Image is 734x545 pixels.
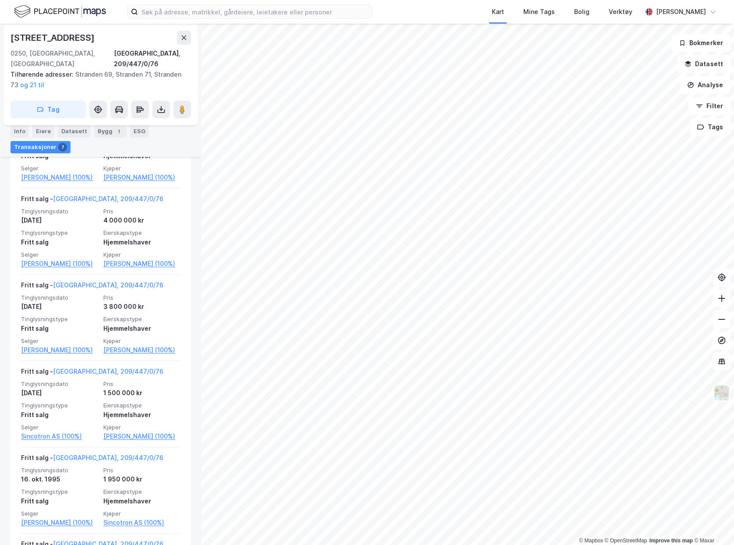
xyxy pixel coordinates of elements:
span: Eierskapstype [103,229,180,237]
a: [GEOGRAPHIC_DATA], 209/447/0/76 [53,281,163,289]
div: [GEOGRAPHIC_DATA], 209/447/0/76 [114,48,191,69]
div: Kontrollprogram for chat [690,503,734,545]
span: Pris [103,294,180,301]
a: [PERSON_NAME] (100%) [21,172,98,183]
div: Fritt salg - [21,366,163,380]
a: [PERSON_NAME] (100%) [21,258,98,269]
div: [DATE] [21,301,98,312]
span: Tilhørende adresser: [11,71,75,78]
div: Info [11,125,29,138]
span: Tinglysningstype [21,229,98,237]
span: Tinglysningstype [21,315,98,323]
div: [STREET_ADDRESS] [11,31,96,45]
div: [DATE] [21,215,98,226]
div: 7 [58,143,67,152]
div: ESG [130,125,149,138]
div: Kart [492,7,504,17]
span: Selger [21,251,98,258]
span: Kjøper [103,337,180,345]
button: Analyse [680,76,730,94]
span: Kjøper [103,510,180,517]
a: [PERSON_NAME] (100%) [103,172,180,183]
iframe: Chat Widget [690,503,734,545]
div: 3 800 000 kr [103,301,180,312]
a: [GEOGRAPHIC_DATA], 209/447/0/76 [53,195,163,202]
a: OpenStreetMap [605,538,647,544]
div: Fritt salg [21,410,98,420]
div: Fritt salg - [21,453,163,467]
span: Tinglysningstype [21,402,98,409]
span: Eierskapstype [103,402,180,409]
div: 16. okt. 1995 [21,474,98,485]
button: Filter [688,97,730,115]
a: Sincotron AS (100%) [21,431,98,442]
div: Hjemmelshaver [103,323,180,334]
span: Selger [21,165,98,172]
a: Improve this map [649,538,693,544]
img: Z [713,385,730,401]
div: [DATE] [21,388,98,398]
div: Bygg [94,125,127,138]
div: Bolig [574,7,589,17]
span: Tinglysningsdato [21,380,98,388]
span: Tinglysningsdato [21,294,98,301]
button: Datasett [677,55,730,73]
a: [PERSON_NAME] (100%) [103,431,180,442]
div: Fritt salg [21,323,98,334]
div: Mine Tags [523,7,555,17]
input: Søk på adresse, matrikkel, gårdeiere, leietakere eller personer [138,5,372,18]
div: Fritt salg [21,237,98,248]
button: Bokmerker [671,34,730,52]
span: Tinglysningsdato [21,208,98,215]
a: [PERSON_NAME] (100%) [103,258,180,269]
a: [GEOGRAPHIC_DATA], 209/447/0/76 [53,368,163,375]
a: [PERSON_NAME] (100%) [21,517,98,528]
span: Pris [103,467,180,474]
div: Fritt salg - [21,194,163,208]
a: [GEOGRAPHIC_DATA], 209/447/0/76 [53,454,163,461]
a: Sincotron AS (100%) [103,517,180,528]
span: Kjøper [103,424,180,431]
div: Fritt salg - [21,280,163,294]
a: Mapbox [579,538,603,544]
div: Stranden 69, Stranden 71, Stranden 73 [11,69,184,90]
div: Hjemmelshaver [103,410,180,420]
div: 1 500 000 kr [103,388,180,398]
span: Selger [21,510,98,517]
div: Verktøy [609,7,632,17]
div: Fritt salg [21,496,98,506]
span: Pris [103,208,180,215]
div: 0250, [GEOGRAPHIC_DATA], [GEOGRAPHIC_DATA] [11,48,114,69]
a: [PERSON_NAME] (100%) [103,345,180,355]
span: Kjøper [103,251,180,258]
span: Tinglysningsdato [21,467,98,474]
div: Hjemmelshaver [103,496,180,506]
span: Selger [21,424,98,431]
button: Tag [11,101,86,118]
div: Transaksjoner [11,141,71,153]
div: Hjemmelshaver [103,237,180,248]
button: Tags [690,118,730,136]
span: Eierskapstype [103,315,180,323]
div: Eiere [32,125,54,138]
div: Datasett [58,125,91,138]
span: Tinglysningstype [21,488,98,495]
div: [PERSON_NAME] [656,7,706,17]
div: 1 950 000 kr [103,474,180,485]
span: Eierskapstype [103,488,180,495]
div: 1 [114,127,123,136]
img: logo.f888ab2527a4732fd821a326f86c7f29.svg [14,4,106,19]
span: Kjøper [103,165,180,172]
a: [PERSON_NAME] (100%) [21,345,98,355]
span: Pris [103,380,180,388]
span: Selger [21,337,98,345]
div: 4 000 000 kr [103,215,180,226]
